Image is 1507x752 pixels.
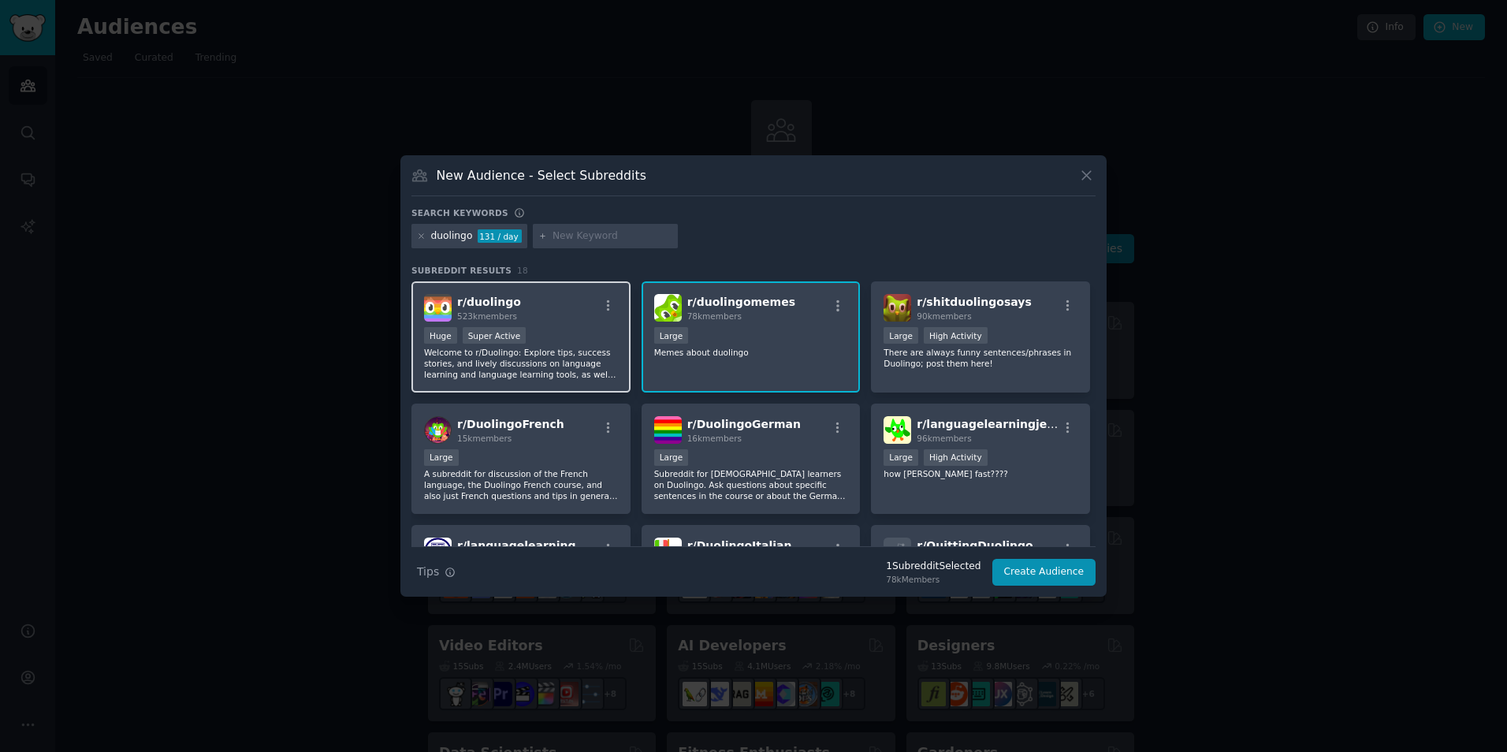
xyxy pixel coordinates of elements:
[687,434,742,443] span: 16k members
[924,449,988,466] div: High Activity
[924,327,988,344] div: High Activity
[687,539,792,552] span: r/ DuolingoItalian
[517,266,528,275] span: 18
[884,468,1077,479] p: how [PERSON_NAME] fast????
[654,294,682,322] img: duolingomemes
[457,418,564,430] span: r/ DuolingoFrench
[886,560,980,574] div: 1 Subreddit Selected
[424,327,457,344] div: Huge
[463,327,527,344] div: Super Active
[917,296,1031,308] span: r/ shitduolingosays
[884,327,918,344] div: Large
[424,468,618,501] p: A subreddit for discussion of the French language, the Duolingo French course, and also just Fren...
[417,564,439,580] span: Tips
[654,468,848,501] p: Subreddit for [DEMOGRAPHIC_DATA] learners on Duolingo. Ask questions about specific sentences in ...
[884,416,911,444] img: languagelearningjerk
[917,311,971,321] span: 90k members
[457,311,517,321] span: 523k members
[654,416,682,444] img: DuolingoGerman
[478,229,522,244] div: 131 / day
[424,347,618,380] p: Welcome to r/Duolingo: Explore tips, success stories, and lively discussions on language learning...
[884,347,1077,369] p: There are always funny sentences/phrases in Duolingo; post them here!
[424,416,452,444] img: DuolingoFrench
[917,418,1059,430] span: r/ languagelearningjerk
[457,539,576,552] span: r/ languagelearning
[411,207,508,218] h3: Search keywords
[884,294,911,322] img: shitduolingosays
[917,539,1033,552] span: r/ QuittingDuolingo
[654,347,848,358] p: Memes about duolingo
[687,296,795,308] span: r/ duolingomemes
[654,449,689,466] div: Large
[886,574,980,585] div: 78k Members
[992,559,1096,586] button: Create Audience
[411,558,461,586] button: Tips
[917,434,971,443] span: 96k members
[553,229,672,244] input: New Keyword
[654,538,682,565] img: DuolingoItalian
[424,294,452,322] img: duolingo
[424,538,452,565] img: languagelearning
[437,167,646,184] h3: New Audience - Select Subreddits
[457,296,521,308] span: r/ duolingo
[457,434,512,443] span: 15k members
[687,311,742,321] span: 78k members
[411,265,512,276] span: Subreddit Results
[687,418,801,430] span: r/ DuolingoGerman
[431,229,473,244] div: duolingo
[654,327,689,344] div: Large
[424,449,459,466] div: Large
[884,449,918,466] div: Large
